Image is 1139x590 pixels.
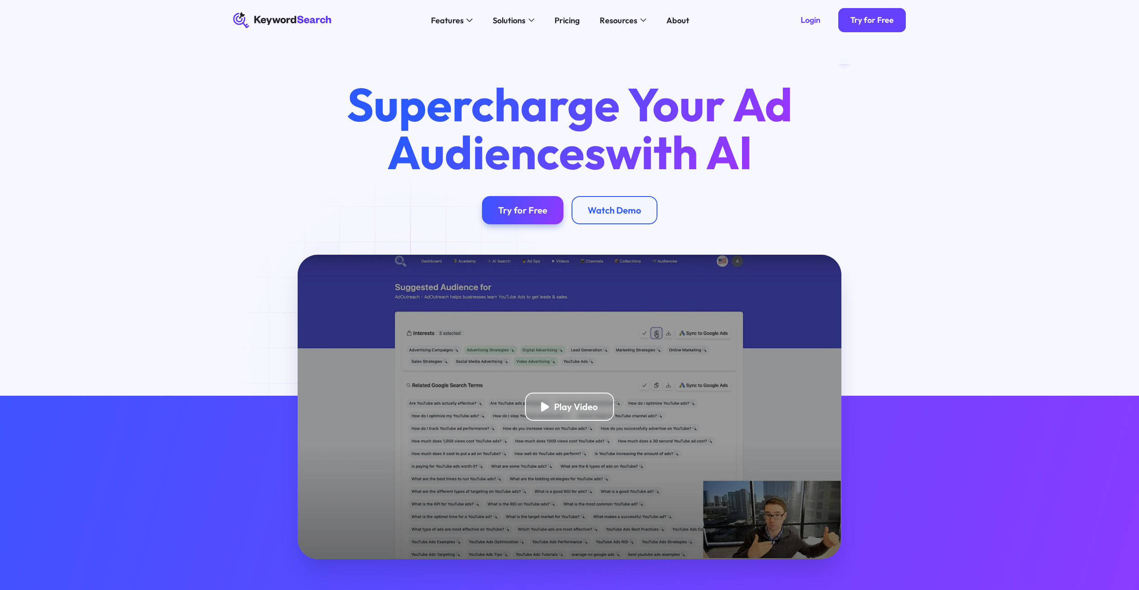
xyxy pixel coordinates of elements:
h1: Supercharge Your Ad Audiences [328,81,811,176]
div: Solutions [493,14,525,26]
a: Try for Free [482,196,563,224]
a: Login [789,8,832,32]
div: Try for Free [850,15,894,26]
div: Resources [600,14,637,26]
a: open lightbox [298,255,841,559]
a: Pricing [549,12,586,28]
div: Login [801,15,820,26]
div: Play Video [554,401,598,412]
div: Features [431,14,464,26]
a: Try for Free [838,8,906,32]
div: About [666,14,689,26]
div: Try for Free [498,205,547,216]
div: Watch Demo [588,205,641,216]
a: About [661,12,695,28]
div: Pricing [555,14,580,26]
span: with AI [606,123,752,181]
